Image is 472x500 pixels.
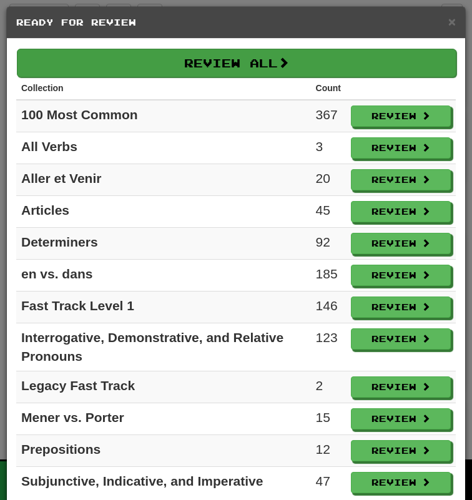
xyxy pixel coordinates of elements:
[311,100,346,132] td: 367
[351,201,451,222] button: Review
[16,260,311,292] td: en vs. dans
[16,228,311,260] td: Determiners
[448,14,456,29] span: ×
[17,49,456,77] button: Review All
[448,15,456,28] button: Close
[311,467,346,499] td: 47
[311,435,346,467] td: 12
[311,371,346,403] td: 2
[311,196,346,228] td: 45
[351,376,451,398] button: Review
[311,132,346,164] td: 3
[311,403,346,435] td: 15
[16,100,311,132] td: 100 Most Common
[311,77,346,100] th: Count
[351,105,451,127] button: Review
[351,297,451,318] button: Review
[351,328,451,350] button: Review
[351,440,451,461] button: Review
[16,435,311,467] td: Prepositions
[16,77,311,100] th: Collection
[16,196,311,228] td: Articles
[16,323,311,371] td: Interrogative, Demonstrative, and Relative Pronouns
[16,16,456,29] h5: Ready for Review
[16,164,311,196] td: Aller et Venir
[311,260,346,292] td: 185
[311,164,346,196] td: 20
[351,265,451,286] button: Review
[16,403,311,435] td: Mener vs. Porter
[311,323,346,371] td: 123
[311,292,346,323] td: 146
[351,169,451,190] button: Review
[16,132,311,164] td: All Verbs
[16,371,311,403] td: Legacy Fast Track
[16,292,311,323] td: Fast Track Level 1
[351,137,451,159] button: Review
[351,233,451,254] button: Review
[311,228,346,260] td: 92
[351,408,451,429] button: Review
[16,467,311,499] td: Subjunctive, Indicative, and Imperative
[351,472,451,493] button: Review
